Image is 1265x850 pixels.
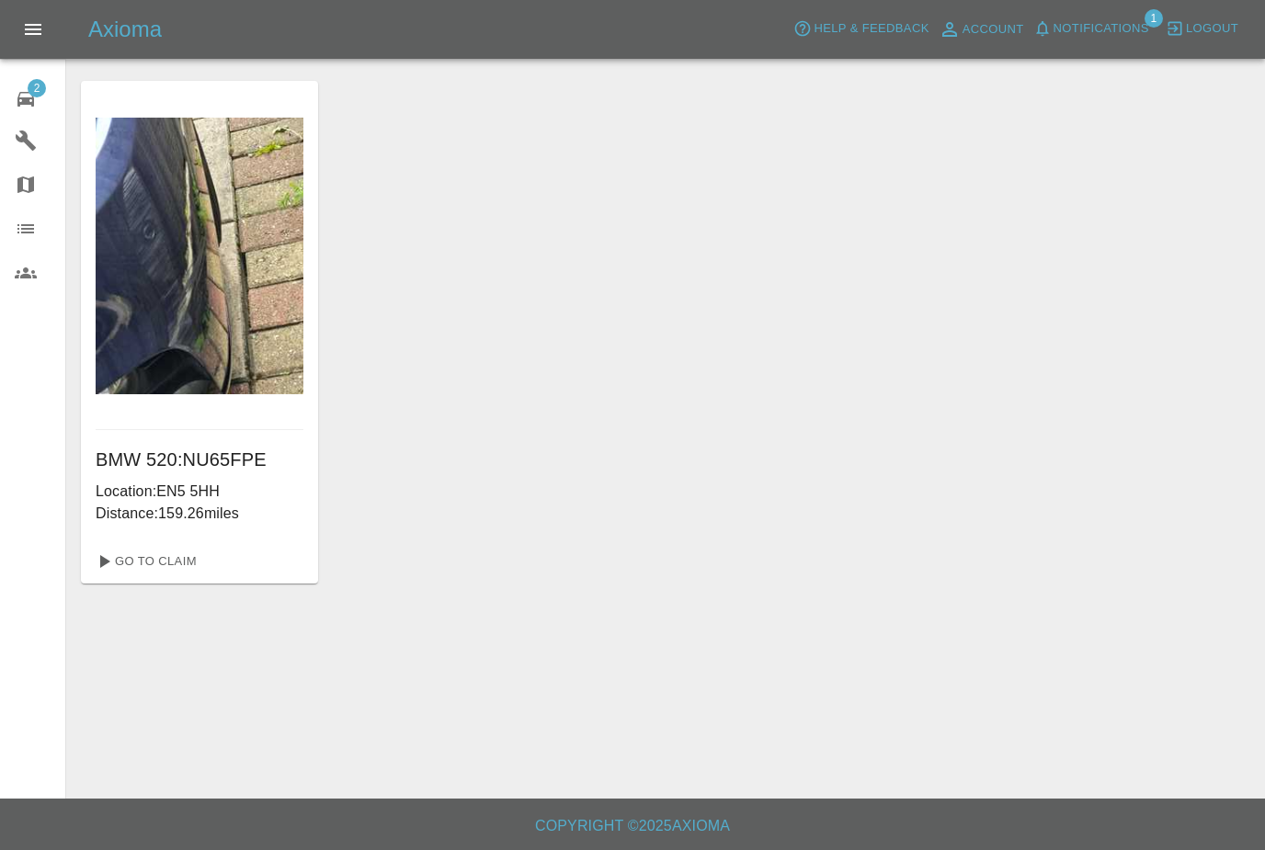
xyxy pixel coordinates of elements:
span: Help & Feedback [814,18,929,40]
button: Open drawer [11,7,55,51]
span: Notifications [1054,18,1149,40]
h5: Axioma [88,15,162,44]
button: Notifications [1029,15,1154,43]
button: Logout [1161,15,1243,43]
button: Help & Feedback [789,15,933,43]
h6: BMW 520 : NU65FPE [96,445,303,474]
span: Account [963,19,1024,40]
h6: Copyright © 2025 Axioma [15,813,1250,839]
span: 1 [1145,9,1163,28]
span: 2 [28,79,46,97]
p: Distance: 159.26 miles [96,503,303,525]
span: Logout [1186,18,1238,40]
p: Location: EN5 5HH [96,481,303,503]
a: Account [934,15,1029,44]
a: Go To Claim [88,547,201,576]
